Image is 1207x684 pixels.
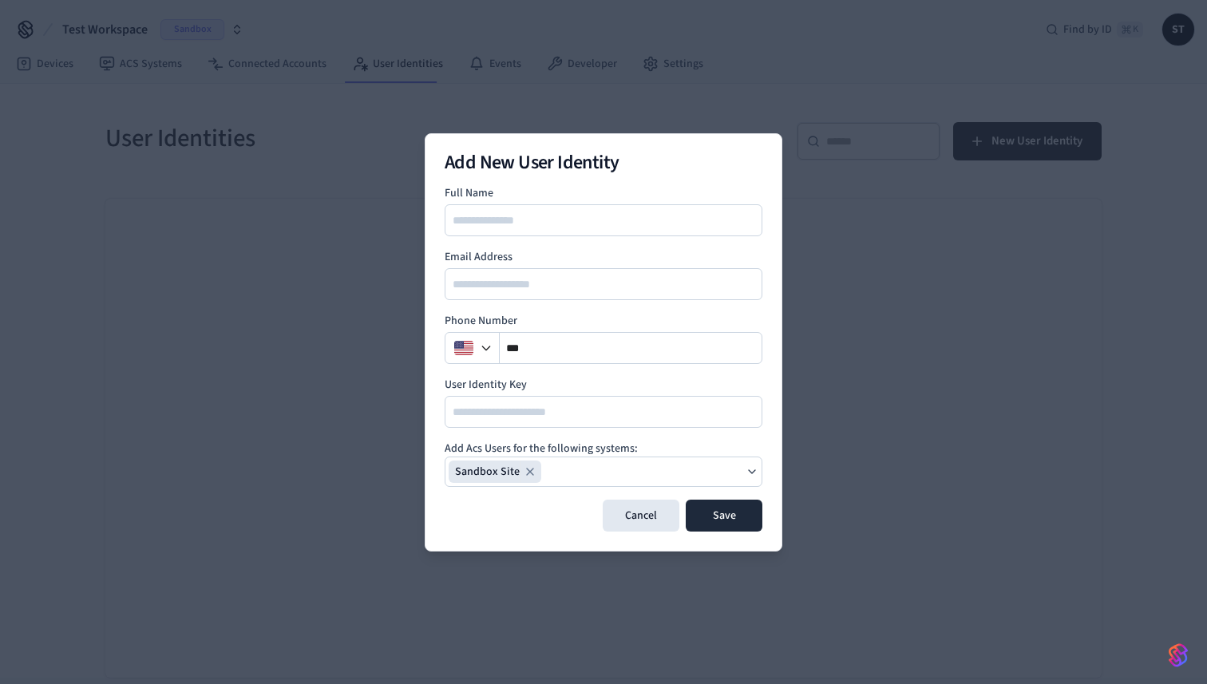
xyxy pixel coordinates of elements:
[445,249,762,265] label: Email Address
[603,500,679,532] button: Cancel
[445,377,762,393] label: User Identity Key
[445,457,762,487] button: Sandbox Site
[445,313,762,329] label: Phone Number
[686,500,762,532] button: Save
[1169,642,1188,668] img: SeamLogoGradient.69752ec5.svg
[445,153,762,172] h2: Add New User Identity
[445,185,762,201] label: Full Name
[445,441,762,457] h4: Add Acs Users for the following systems:
[449,461,541,483] div: Sandbox Site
